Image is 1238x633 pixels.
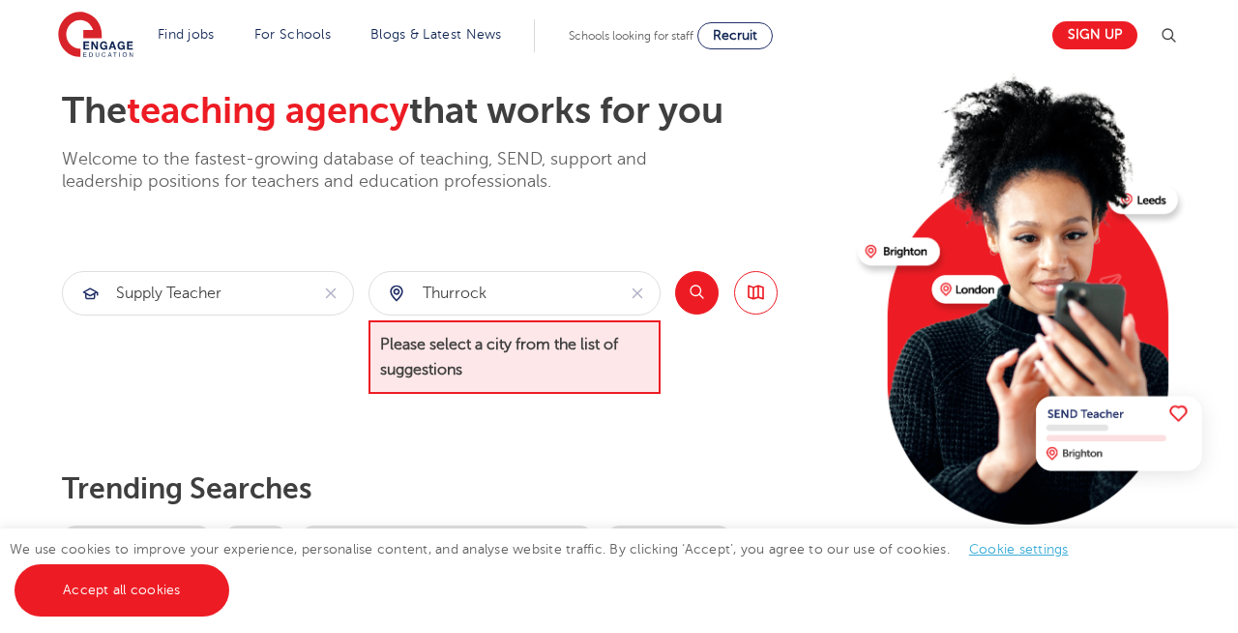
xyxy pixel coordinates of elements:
button: Clear [309,272,353,315]
input: Submit [63,272,309,315]
button: Search [675,271,719,315]
a: Sign up [1052,21,1137,49]
a: SEND [223,526,288,554]
a: For Schools [254,27,331,42]
a: Register with us [605,526,732,554]
img: Engage Education [58,12,133,60]
span: teaching agency [127,90,409,132]
p: Trending searches [62,471,842,506]
span: Recruit [713,28,757,43]
a: Accept all cookies [15,564,229,617]
a: Benefits of working with Engage Education [300,526,594,554]
a: Cookie settings [969,542,1069,557]
button: Clear [615,272,660,315]
h2: The that works for you [62,89,842,134]
a: Recruit [697,22,773,49]
div: Submit [62,271,354,316]
a: Blogs & Latest News [370,27,502,42]
a: Find jobs [158,27,215,42]
span: Schools looking for staff [569,29,693,43]
span: Please select a city from the list of suggestions [368,320,661,395]
p: Welcome to the fastest-growing database of teaching, SEND, support and leadership positions for t... [62,148,700,194]
span: We use cookies to improve your experience, personalise content, and analyse website traffic. By c... [10,542,1088,597]
input: Submit [369,272,615,315]
div: Submit [368,271,661,316]
a: Teaching Vacancies [62,526,212,554]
